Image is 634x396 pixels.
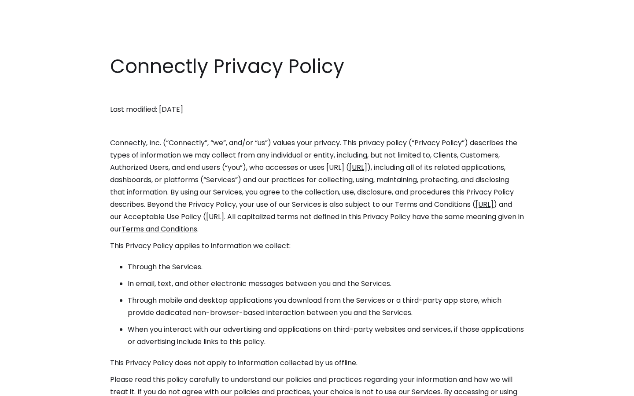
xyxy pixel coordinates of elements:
[9,380,53,393] aside: Language selected: English
[128,278,524,290] li: In email, text, and other electronic messages between you and the Services.
[110,357,524,369] p: This Privacy Policy does not apply to information collected by us offline.
[110,240,524,252] p: This Privacy Policy applies to information we collect:
[110,103,524,116] p: Last modified: [DATE]
[110,120,524,132] p: ‍
[349,162,367,172] a: [URL]
[475,199,494,209] a: [URL]
[128,323,524,348] li: When you interact with our advertising and applications on third-party websites and services, if ...
[110,53,524,80] h1: Connectly Privacy Policy
[122,224,197,234] a: Terms and Conditions
[128,261,524,273] li: Through the Services.
[110,87,524,99] p: ‍
[110,137,524,235] p: Connectly, Inc. (“Connectly”, “we”, and/or “us”) values your privacy. This privacy policy (“Priva...
[18,381,53,393] ul: Language list
[128,294,524,319] li: Through mobile and desktop applications you download from the Services or a third-party app store...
